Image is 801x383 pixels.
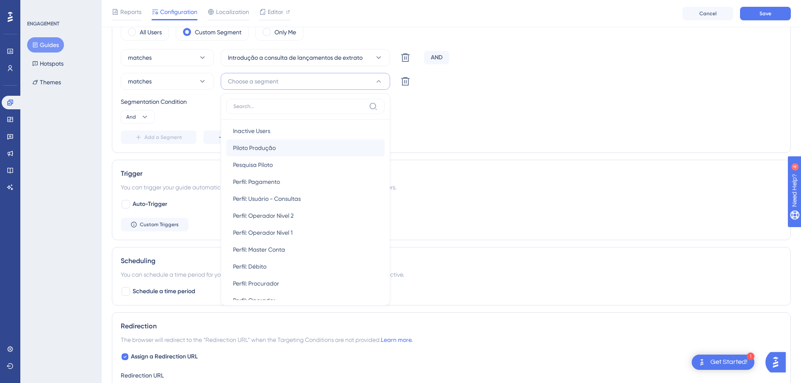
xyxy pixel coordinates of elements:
[126,114,136,120] span: And
[233,103,366,110] input: Search...
[233,228,293,238] span: Perfil: Operador Nivel 1
[233,261,266,272] span: Perfil: Débito
[740,7,791,20] button: Save
[381,336,413,343] a: Learn more.
[59,4,61,11] div: 4
[226,275,385,292] button: Perfil: Procurador
[682,7,733,20] button: Cancel
[233,177,280,187] span: Perfil: Pagamento
[233,295,275,305] span: Perfil: Operador
[216,7,249,17] span: Localization
[233,244,285,255] span: Perfil: Master Conta
[226,156,385,173] button: Pesquisa Piloto
[268,7,283,17] span: Editor
[228,53,363,63] span: Introdução a consulta de lançamentos de extrato
[121,130,197,144] button: Add a Segment
[226,122,385,139] button: Inactive Users
[233,278,279,289] span: Perfil: Procurador
[697,357,707,367] img: launcher-image-alternative-text
[747,352,754,360] div: 1
[226,139,385,156] button: Piloto Produção
[226,224,385,241] button: Perfil: Operador Nivel 1
[121,182,782,192] div: You can trigger your guide automatically when the target URL is visited, and/or use the custom tr...
[120,7,141,17] span: Reports
[765,350,791,375] iframe: UserGuiding AI Assistant Launcher
[424,51,449,64] div: AND
[226,173,385,190] button: Perfil: Pagamento
[133,199,167,209] span: Auto-Trigger
[27,37,64,53] button: Guides
[20,2,53,12] span: Need Help?
[121,321,782,331] div: Redirection
[226,258,385,275] button: Perfil: Débito
[759,10,771,17] span: Save
[160,7,197,17] span: Configuration
[140,221,179,228] span: Custom Triggers
[27,75,66,90] button: Themes
[133,286,195,297] span: Schedule a time period
[226,190,385,207] button: Perfil: Usuário - Consultas
[233,143,276,153] span: Piloto Produção
[140,27,162,37] label: All Users
[699,10,717,17] span: Cancel
[195,27,241,37] label: Custom Segment
[121,73,214,90] button: matches
[144,134,182,141] span: Add a Segment
[226,207,385,224] button: Perfil: Operador Nivel 2
[131,352,198,362] span: Assign a Redirection URL
[27,56,69,71] button: Hotspots
[221,49,390,66] button: Introdução a consulta de lançamentos de extrato
[233,211,294,221] span: Perfil: Operador Nivel 2
[710,358,748,367] div: Get Started!
[128,76,152,86] span: matches
[121,169,782,179] div: Trigger
[233,126,270,136] span: Inactive Users
[221,73,390,90] button: Choose a segment
[203,130,286,144] button: Create a Segment
[274,27,296,37] label: Only Me
[692,355,754,370] div: Open Get Started! checklist, remaining modules: 1
[121,110,155,124] button: And
[233,194,301,204] span: Perfil: Usuário - Consultas
[121,335,413,345] span: The browser will redirect to the “Redirection URL” when the Targeting Conditions are not provided.
[228,76,278,86] span: Choose a segment
[226,241,385,258] button: Perfil: Master Conta
[226,292,385,309] button: Perfil: Operador
[121,97,782,107] div: Segmentation Condition
[121,218,188,231] button: Custom Triggers
[27,20,59,27] div: ENGAGEMENT
[233,160,273,170] span: Pesquisa Piloto
[121,256,782,266] div: Scheduling
[128,53,152,63] span: matches
[121,269,782,280] div: You can schedule a time period for your guide to appear. Scheduling will not work if the status i...
[121,370,164,380] div: Redirection URL
[121,49,214,66] button: matches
